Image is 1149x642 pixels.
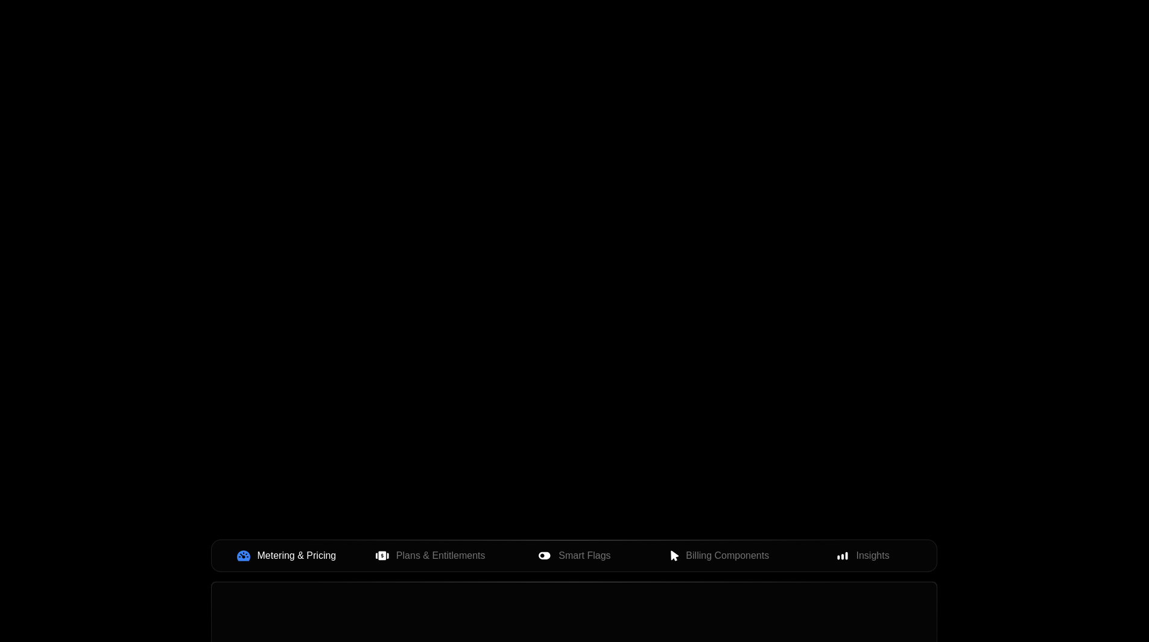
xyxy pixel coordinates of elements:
[791,543,935,569] button: Insights
[502,543,647,569] button: Smart Flags
[214,543,358,569] button: Metering & Pricing
[358,543,502,569] button: Plans & Entitlements
[686,549,769,563] span: Billing Components
[258,549,337,563] span: Metering & Pricing
[647,543,791,569] button: Billing Components
[396,549,486,563] span: Plans & Entitlements
[856,549,890,563] span: Insights
[559,549,610,563] span: Smart Flags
